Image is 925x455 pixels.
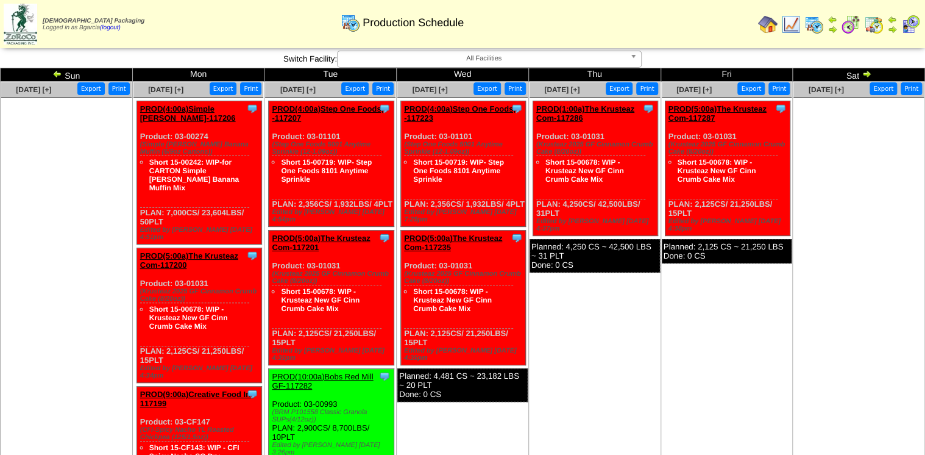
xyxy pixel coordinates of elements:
img: line_graph.gif [781,15,801,34]
td: Tue [264,68,397,82]
span: Logged in as Bgarcia [43,18,144,31]
img: Tooltip [378,232,391,244]
button: Export [77,82,105,95]
button: Print [901,82,922,95]
a: [DATE] [+] [676,85,712,94]
div: Product: 03-01031 PLAN: 2,125CS / 21,250LBS / 15PLT [269,231,394,365]
img: Tooltip [774,102,787,115]
div: Planned: 2,125 CS ~ 21,250 LBS Done: 0 CS [662,239,792,263]
div: (Simple [PERSON_NAME] Banana Muffin (6/9oz Cartons)) [140,141,261,156]
div: Edited by [PERSON_NAME] [DATE] 4:37pm [536,218,657,232]
img: Tooltip [642,102,654,115]
div: Planned: 4,250 CS ~ 42,500 LBS ~ 31 PLT Done: 0 CS [530,239,660,273]
a: Short 15-00242: WIP-for CARTON Simple [PERSON_NAME] Banana Muffin Mix [149,158,239,192]
a: Short 15-00678: WIP - Krusteaz New GF Cinn Crumb Cake Mix [413,287,492,313]
img: Tooltip [511,232,523,244]
span: Production Schedule [363,16,464,29]
img: calendarcustomer.gif [901,15,920,34]
a: Short 15-00719: WIP- Step One Foods 8101 Anytime Sprinkle [281,158,372,184]
button: Print [240,82,261,95]
div: (Step One Foods 5001 Anytime Sprinkle (12-1.09oz)) [404,141,525,156]
div: Product: 03-01031 PLAN: 2,125CS / 21,250LBS / 15PLT [136,248,261,383]
div: Product: 03-01031 PLAN: 4,250CS / 42,500LBS / 31PLT [533,101,657,236]
a: [DATE] [+] [16,85,51,94]
button: Print [505,82,526,95]
td: Mon [132,68,264,82]
img: zoroco-logo-small.webp [4,4,37,45]
span: [DATE] [+] [809,85,844,94]
img: arrowleft.gif [887,15,897,24]
a: Short 15-00678: WIP - Krusteaz New GF Cinn Crumb Cake Mix [281,287,360,313]
div: Edited by [PERSON_NAME] [DATE] 4:51pm [140,226,261,241]
a: PROD(5:00a)The Krusteaz Com-117235 [404,234,502,252]
a: PROD(9:00a)Creative Food In-117199 [140,390,253,408]
button: Print [108,82,130,95]
button: Export [606,82,633,95]
div: (Krusteaz 2025 GF Cinnamon Crumb Cake (8/20oz)) [272,270,393,285]
div: Edited by [PERSON_NAME] [DATE] 4:34pm [140,365,261,379]
a: [DATE] [+] [412,85,447,94]
img: calendarinout.gif [864,15,884,34]
a: PROD(1:00a)The Krusteaz Com-117286 [536,104,634,123]
img: Tooltip [246,102,258,115]
div: (BRM P101558 Classic Granola SUPs(4/12oz)) [272,409,393,423]
div: Edited by [PERSON_NAME] [DATE] 7:25pm [404,209,525,223]
button: Print [372,82,394,95]
div: Product: 03-01031 PLAN: 2,125CS / 21,250LBS / 15PLT [665,101,790,236]
a: Short 15-00678: WIP - Krusteaz New GF Cinn Crumb Cake Mix [678,158,756,184]
img: home.gif [758,15,778,34]
a: [DATE] [+] [544,85,579,94]
button: Print [768,82,790,95]
img: arrowright.gif [828,24,837,34]
button: Export [210,82,237,95]
a: (logout) [100,24,121,31]
div: Product: 03-01101 PLAN: 2,356CS / 1,932LBS / 4PLT [269,101,394,227]
td: Thu [528,68,661,82]
a: PROD(5:00a)The Krusteaz Com-117200 [140,251,238,270]
button: Print [636,82,657,95]
div: Edited by [PERSON_NAME] [DATE] 4:38pm [668,218,790,232]
img: Tooltip [511,102,523,115]
img: calendarprod.gif [804,15,824,34]
td: Sat [793,68,925,82]
a: [DATE] [+] [280,85,316,94]
div: Product: 03-00274 PLAN: 7,000CS / 23,604LBS / 50PLT [136,101,261,245]
div: (Step One Foods 5001 Anytime Sprinkle (12-1.09oz)) [272,141,393,156]
a: PROD(5:00a)The Krusteaz Com-117201 [272,234,370,252]
img: arrowright.gif [887,24,897,34]
span: [DEMOGRAPHIC_DATA] Packaging [43,18,144,24]
a: PROD(4:00a)Simple [PERSON_NAME]-117206 [140,104,236,123]
div: Edited by [PERSON_NAME] [DATE] 4:35pm [404,347,525,362]
div: Edited by [PERSON_NAME] [DATE] 4:35pm [272,347,393,362]
td: Wed [397,68,529,82]
div: (Krusteaz 2025 GF Cinnamon Crumb Cake (8/20oz)) [536,141,657,156]
div: Edited by [PERSON_NAME] [DATE] 4:54pm [272,209,393,223]
div: (Krusteaz 2025 GF Cinnamon Crumb Cake (8/20oz)) [140,288,261,303]
img: calendarblend.gif [841,15,860,34]
a: [DATE] [+] [148,85,183,94]
td: Sun [1,68,133,82]
button: Export [870,82,897,95]
button: Export [737,82,765,95]
img: Tooltip [246,388,258,400]
button: Export [473,82,501,95]
img: calendarprod.gif [341,13,360,32]
img: Tooltip [378,370,391,382]
button: Export [341,82,369,95]
span: All Facilities [342,51,625,66]
a: PROD(5:00a)The Krusteaz Com-117287 [668,104,767,123]
img: arrowleft.gif [828,15,837,24]
div: Product: 03-01101 PLAN: 2,356CS / 1,932LBS / 4PLT [401,101,526,227]
div: (CFI-Spicy Nacho TL Roasted Chickpea (125/1.5oz)) [140,426,261,441]
a: PROD(10:00a)Bobs Red Mill GF-117282 [272,372,373,390]
a: Short 15-00678: WIP - Krusteaz New GF Cinn Crumb Cake Mix [545,158,624,184]
img: Tooltip [378,102,391,115]
div: (Krusteaz 2025 GF Cinnamon Crumb Cake (8/20oz)) [668,141,790,156]
img: Tooltip [246,249,258,262]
